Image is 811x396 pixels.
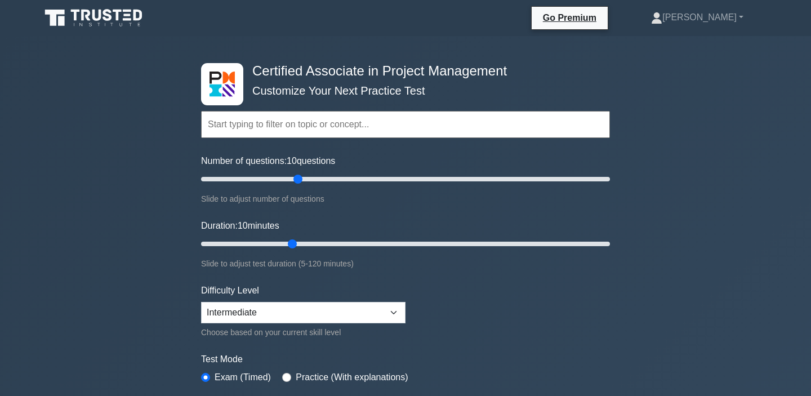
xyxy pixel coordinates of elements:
a: [PERSON_NAME] [624,6,770,29]
div: Choose based on your current skill level [201,326,405,339]
label: Practice (With explanations) [296,371,408,384]
label: Duration: minutes [201,219,279,233]
div: Slide to adjust test duration (5-120 minutes) [201,257,610,270]
label: Number of questions: questions [201,154,335,168]
input: Start typing to filter on topic or concept... [201,111,610,138]
label: Test Mode [201,353,610,366]
span: 10 [287,156,297,166]
div: Slide to adjust number of questions [201,192,610,206]
h4: Certified Associate in Project Management [248,63,555,79]
a: Go Premium [536,11,603,25]
span: 10 [238,221,248,230]
label: Difficulty Level [201,284,259,297]
label: Exam (Timed) [215,371,271,384]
